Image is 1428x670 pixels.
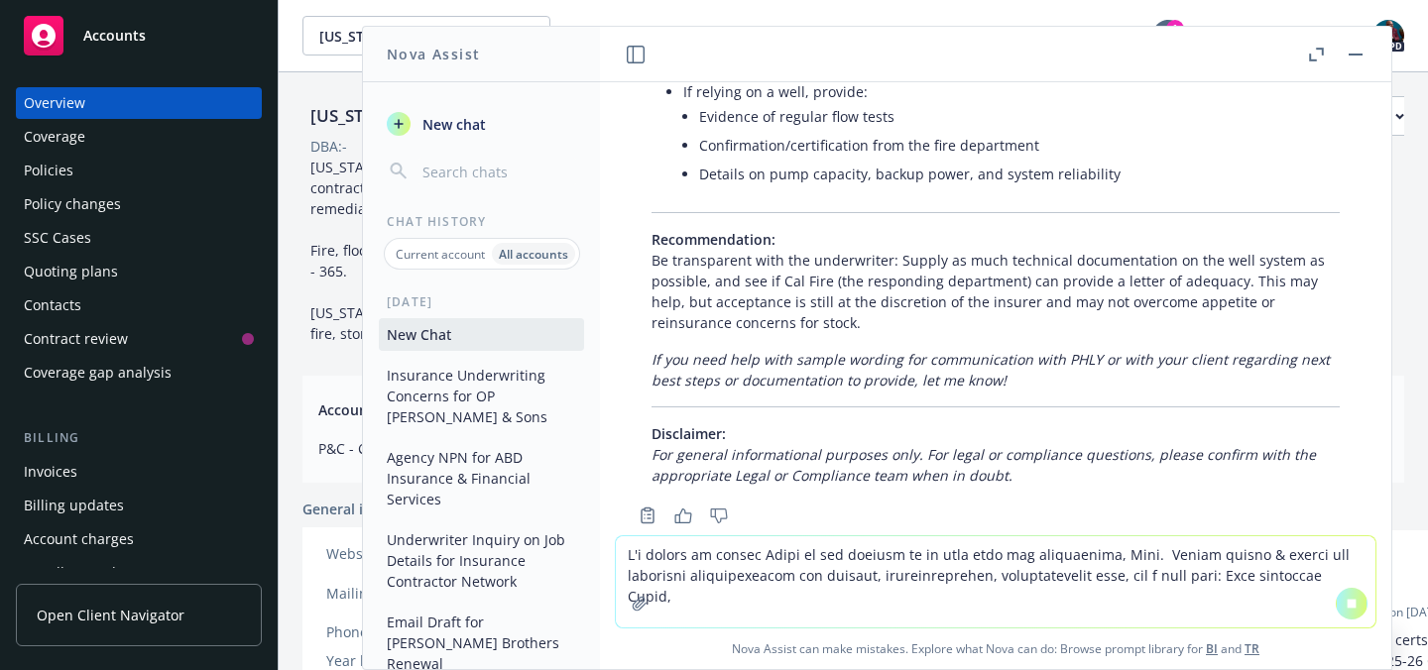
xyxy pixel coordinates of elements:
[24,188,121,220] div: Policy changes
[418,158,576,185] input: Search chats
[1372,20,1404,52] img: photo
[319,26,491,47] span: [US_STATE] PREMIER RESTORATION
[16,121,262,153] a: Coverage
[302,103,600,129] div: [US_STATE] PREMIER RESTORATION
[24,490,124,521] div: Billing updates
[379,318,584,351] button: New Chat
[387,44,480,64] h1: Nova Assist
[24,357,172,389] div: Coverage gap analysis
[652,424,726,443] span: Disclaimer:
[639,506,656,524] svg: Copy to clipboard
[396,246,485,263] p: Current account
[318,438,494,459] span: P&C - Commercial lines
[24,323,128,355] div: Contract review
[24,289,81,321] div: Contacts
[16,490,262,521] a: Billing updates
[703,502,735,529] button: Thumbs down
[1236,16,1275,56] a: Report a Bug
[1190,16,1230,56] a: Start snowing
[24,557,140,589] div: Installment plans
[16,456,262,488] a: Invoices
[16,428,262,448] div: Billing
[37,605,184,625] span: Open Client Navigator
[302,499,386,519] span: General info
[1166,20,1184,38] div: 1
[318,399,494,420] span: Account type
[1206,640,1218,657] a: BI
[326,621,490,642] div: Phone number
[418,114,486,135] span: New chat
[699,102,1340,131] li: Evidence of regular flow tests
[699,160,1340,188] li: Details on pump capacity, backup power, and system reliability
[24,456,77,488] div: Invoices
[1327,16,1367,56] a: Switch app
[1281,16,1321,56] a: Search
[16,523,262,555] a: Account charges
[379,523,584,598] button: Underwriter Inquiry on Job Details for Insurance Contractor Network
[16,222,262,254] a: SSC Cases
[16,155,262,186] a: Policies
[16,557,262,589] a: Installment plans
[608,628,1383,669] span: Nova Assist can make mistakes. Explore what Nova can do: Browse prompt library for and
[652,350,1330,390] em: If you need help with sample wording for communication with PHLY or with your client regarding ne...
[326,543,490,564] div: Website
[24,256,118,287] div: Quoting plans
[24,87,85,119] div: Overview
[652,229,1340,333] p: Be transparent with the underwriter: Supply as much technical documentation on the well system as...
[363,293,600,310] div: [DATE]
[499,246,568,263] p: All accounts
[83,28,146,44] span: Accounts
[24,523,134,555] div: Account charges
[16,8,262,63] a: Accounts
[652,230,775,249] span: Recommendation:
[379,359,584,433] button: Insurance Underwriting Concerns for OP [PERSON_NAME] & Sons
[699,131,1340,160] li: Confirmation/certification from the fire department
[1245,640,1259,657] a: TR
[379,106,584,142] button: New chat
[379,441,584,515] button: Agency NPN for ABD Insurance & Financial Services
[24,155,73,186] div: Policies
[16,87,262,119] a: Overview
[16,357,262,389] a: Coverage gap analysis
[24,121,85,153] div: Coverage
[16,188,262,220] a: Policy changes
[302,16,550,56] button: [US_STATE] PREMIER RESTORATION
[652,445,1316,485] em: For general informational purposes only. For legal or compliance questions, please confirm with t...
[310,136,347,157] div: DBA: -
[326,583,490,604] div: Mailing address
[310,158,1188,343] span: [US_STATE] Premier Restoration doesn't just clean up disasters, they revive, restore, and remodel...
[683,77,1340,192] li: If relying on a well, provide:
[16,256,262,287] a: Quoting plans
[24,222,91,254] div: SSC Cases
[16,289,262,321] a: Contacts
[16,323,262,355] a: Contract review
[363,213,600,230] div: Chat History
